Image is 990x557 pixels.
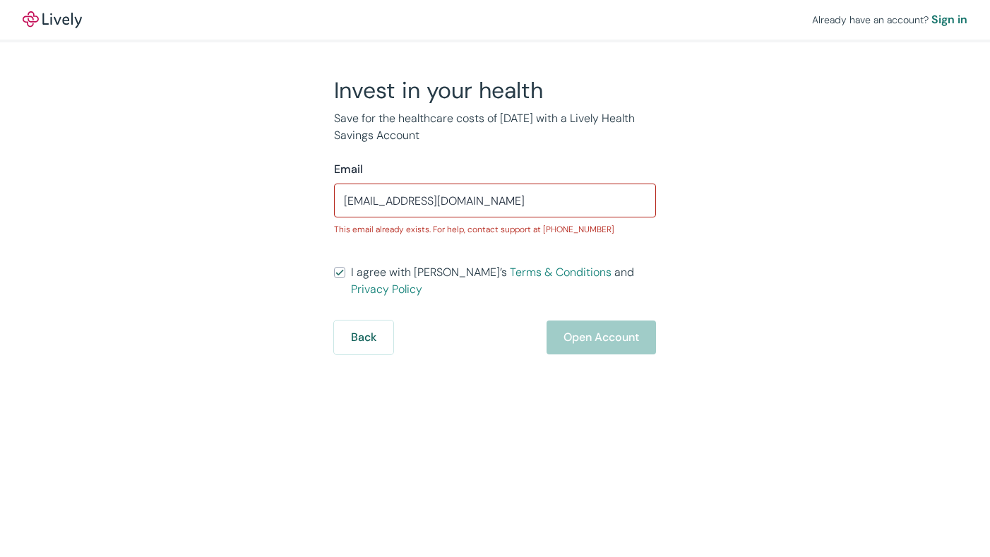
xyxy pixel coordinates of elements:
[812,11,967,28] div: Already have an account?
[510,265,612,280] a: Terms & Conditions
[931,11,967,28] a: Sign in
[334,110,656,144] p: Save for the healthcare costs of [DATE] with a Lively Health Savings Account
[23,11,82,28] img: Lively
[334,223,656,236] p: This email already exists. For help, contact support at [PHONE_NUMBER]
[23,11,82,28] a: LivelyLively
[334,161,363,178] label: Email
[334,321,393,354] button: Back
[334,76,656,104] h2: Invest in your health
[351,264,656,298] span: I agree with [PERSON_NAME]’s and
[351,282,422,297] a: Privacy Policy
